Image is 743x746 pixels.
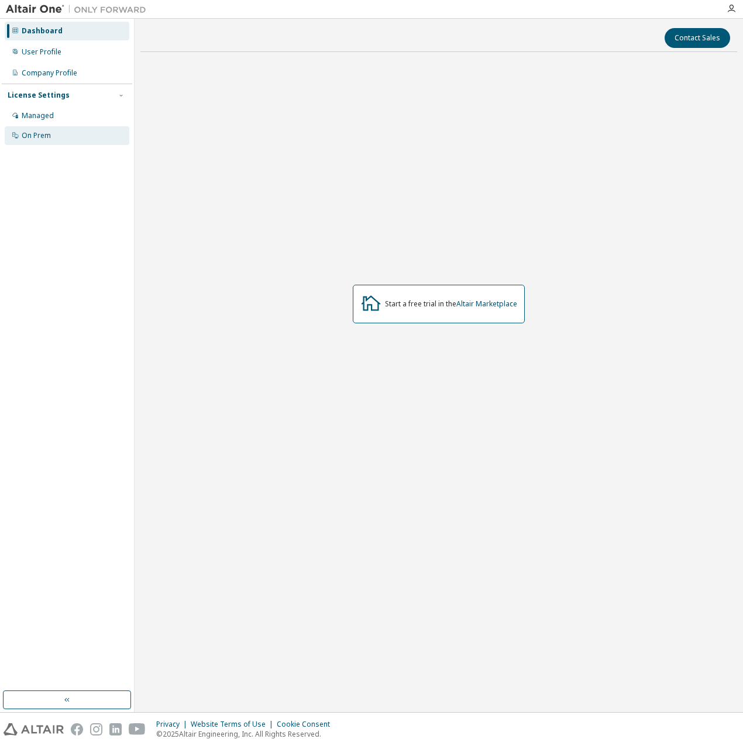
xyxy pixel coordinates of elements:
[6,4,152,15] img: Altair One
[109,723,122,735] img: linkedin.svg
[22,111,54,120] div: Managed
[665,28,730,48] button: Contact Sales
[90,723,102,735] img: instagram.svg
[22,26,63,36] div: Dashboard
[22,68,77,78] div: Company Profile
[156,729,337,739] p: © 2025 Altair Engineering, Inc. All Rights Reserved.
[22,131,51,140] div: On Prem
[129,723,146,735] img: youtube.svg
[385,299,517,309] div: Start a free trial in the
[22,47,61,57] div: User Profile
[191,720,277,729] div: Website Terms of Use
[4,723,64,735] img: altair_logo.svg
[8,91,70,100] div: License Settings
[71,723,83,735] img: facebook.svg
[156,720,191,729] div: Privacy
[456,299,517,309] a: Altair Marketplace
[277,720,337,729] div: Cookie Consent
